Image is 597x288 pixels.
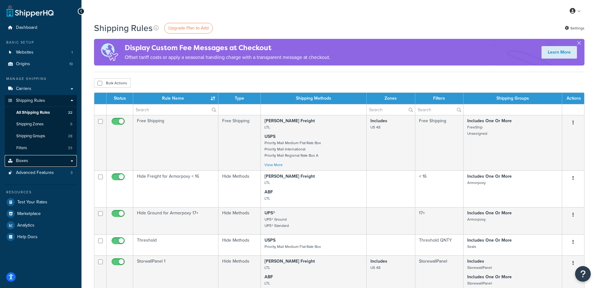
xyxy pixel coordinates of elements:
span: 10 [69,61,73,67]
p: Offset tariff costs or apply a seasonal handling charge with a transparent message at checkout. [125,53,330,62]
button: Open Resource Center [575,266,591,282]
small: LTL [264,180,270,186]
li: Carriers [5,83,77,95]
td: Threshold [133,234,218,255]
th: Actions [562,93,584,104]
li: Filters [5,142,77,154]
li: Shipping Zones [5,118,77,130]
th: Rule Name : activate to sort column ascending [133,93,218,104]
div: Resources [5,190,77,195]
span: 5 [70,122,72,127]
strong: ABF [264,274,273,280]
td: Free Shipping [133,115,218,170]
a: All Shipping Rules 22 [5,107,77,118]
li: Origins [5,58,77,70]
span: Shipping Zones [16,122,44,127]
a: Analytics [5,220,77,231]
strong: [PERSON_NAME] Freight [264,173,315,180]
a: Origins 10 [5,58,77,70]
th: Status [107,93,133,104]
small: Priority Mail Medium Flat Rate Box [264,244,321,249]
strong: UPS® [264,210,275,216]
th: Shipping Methods [261,93,367,104]
small: LTL [264,265,270,270]
input: Search [415,104,463,115]
span: Help Docs [17,234,38,240]
span: Analytics [17,223,34,228]
td: Hide Methods [218,207,261,234]
a: ShipperHQ Home [7,5,54,17]
th: Zones [367,93,415,104]
span: Filters [16,145,27,151]
small: StorewallPanel [467,265,492,270]
li: Shipping Groups [5,130,77,142]
li: Advanced Features [5,167,77,179]
span: 1 [71,50,73,55]
td: < 16 [415,170,463,207]
span: 22 [68,110,72,115]
img: duties-banner-06bc72dcb5fe05cb3f9472aba00be2ae8eb53ab6f0d8bb03d382ba314ac3c341.png [94,39,125,65]
td: Hide Methods [218,234,261,255]
strong: Includes [370,118,387,124]
strong: Includes [370,258,387,264]
a: Learn More [542,46,577,59]
a: Shipping Groups 28 [5,130,77,142]
small: FreeShip Unassigned [467,124,487,136]
a: Help Docs [5,231,77,243]
div: Basic Setup [5,40,77,45]
span: Advanced Features [16,170,54,175]
small: LTL [264,280,270,286]
td: 17+ [415,207,463,234]
strong: USPS [264,237,275,243]
strong: Includes [467,258,484,264]
a: Settings [565,24,584,33]
span: Boxes [16,158,28,164]
a: View More [264,162,283,168]
small: US 48 [370,265,380,270]
button: Bulk Actions [94,78,131,88]
td: Free Shipping [415,115,463,170]
input: Search [133,104,218,115]
span: Shipping Rules [16,98,45,103]
span: Dashboard [16,25,37,30]
strong: Includes One Or More [467,173,512,180]
th: Type [218,93,261,104]
div: Manage Shipping [5,76,77,81]
span: 33 [68,145,72,151]
th: Shipping Groups [463,93,562,104]
strong: Includes One Or More [467,118,512,124]
span: Websites [16,50,34,55]
a: Shipping Zones 5 [5,118,77,130]
span: Marketplace [17,211,41,217]
a: Upgrade Plan to Add [164,23,213,34]
small: US 48 [370,124,380,130]
a: Boxes [5,155,77,167]
strong: Includes One Or More [467,210,512,216]
li: Marketplace [5,208,77,219]
td: Free Shipping [218,115,261,170]
strong: [PERSON_NAME] Freight [264,118,315,124]
small: Seals [467,244,476,249]
a: Dashboard [5,22,77,34]
td: Hide Freight for Armorpoxy < 16 [133,170,218,207]
th: Filters [415,93,463,104]
td: Hide Ground for Armorpoxy 17+ [133,207,218,234]
input: Search [367,104,415,115]
strong: Includes One Or More [467,237,512,243]
small: StorewallPanel [467,280,492,286]
li: Shipping Rules [5,95,77,154]
h1: Shipping Rules [94,22,153,34]
strong: [PERSON_NAME] Freight [264,258,315,264]
h4: Display Custom Fee Messages at Checkout [125,43,330,53]
small: LTL [264,196,270,201]
a: Advanced Features 3 [5,167,77,179]
strong: Includes One Or More [467,274,512,280]
td: Hide Methods [218,170,261,207]
a: Test Your Rates [5,196,77,208]
span: Test Your Rates [17,200,47,205]
span: All Shipping Rules [16,110,50,115]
